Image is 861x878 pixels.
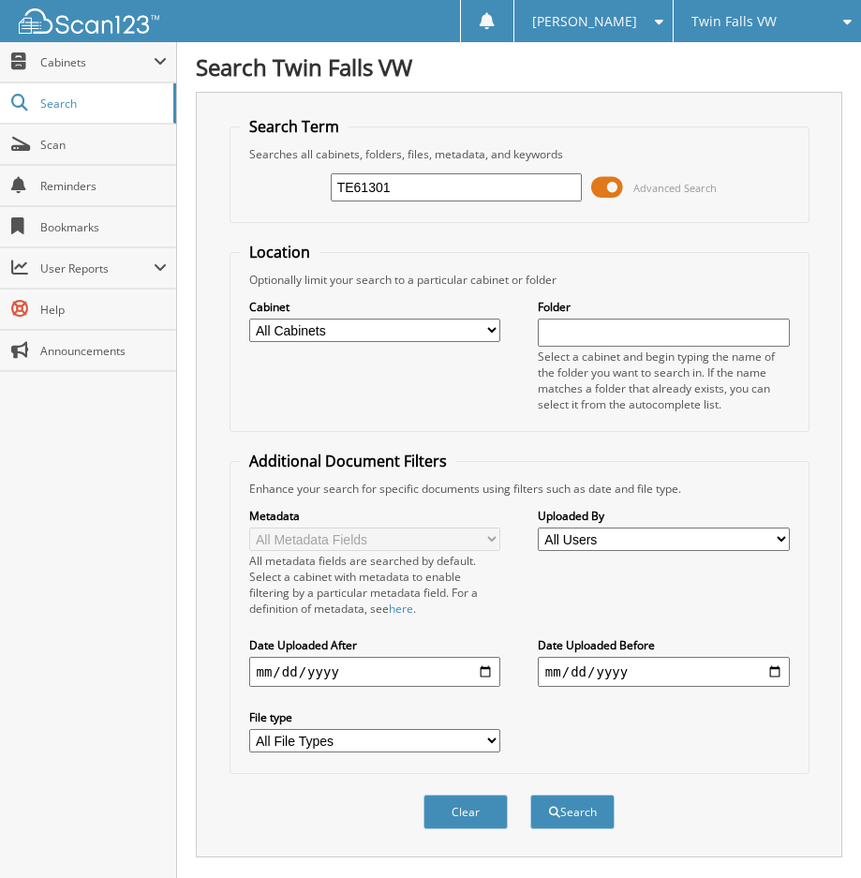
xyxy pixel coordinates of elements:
[40,302,167,318] span: Help
[240,116,349,137] legend: Search Term
[389,601,413,617] a: here
[40,343,167,359] span: Announcements
[530,795,615,829] button: Search
[249,553,501,617] div: All metadata fields are searched by default. Select a cabinet with metadata to enable filtering b...
[691,16,777,27] span: Twin Falls VW
[249,299,501,315] label: Cabinet
[240,146,799,162] div: Searches all cabinets, folders, files, metadata, and keywords
[240,272,799,288] div: Optionally limit your search to a particular cabinet or folder
[240,481,799,497] div: Enhance your search for specific documents using filters such as date and file type.
[40,54,154,70] span: Cabinets
[240,451,456,471] legend: Additional Document Filters
[249,709,501,725] label: File type
[249,637,501,653] label: Date Uploaded After
[423,795,508,829] button: Clear
[40,137,167,153] span: Scan
[249,508,501,524] label: Metadata
[40,96,164,112] span: Search
[633,181,717,195] span: Advanced Search
[40,219,167,235] span: Bookmarks
[240,242,319,262] legend: Location
[538,657,790,687] input: end
[40,178,167,194] span: Reminders
[538,349,790,412] div: Select a cabinet and begin typing the name of the folder you want to search in. If the name match...
[538,637,790,653] label: Date Uploaded Before
[19,8,159,34] img: scan123-logo-white.svg
[40,260,154,276] span: User Reports
[538,299,790,315] label: Folder
[196,52,842,82] h1: Search Twin Falls VW
[538,508,790,524] label: Uploaded By
[532,16,637,27] span: [PERSON_NAME]
[249,657,501,687] input: start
